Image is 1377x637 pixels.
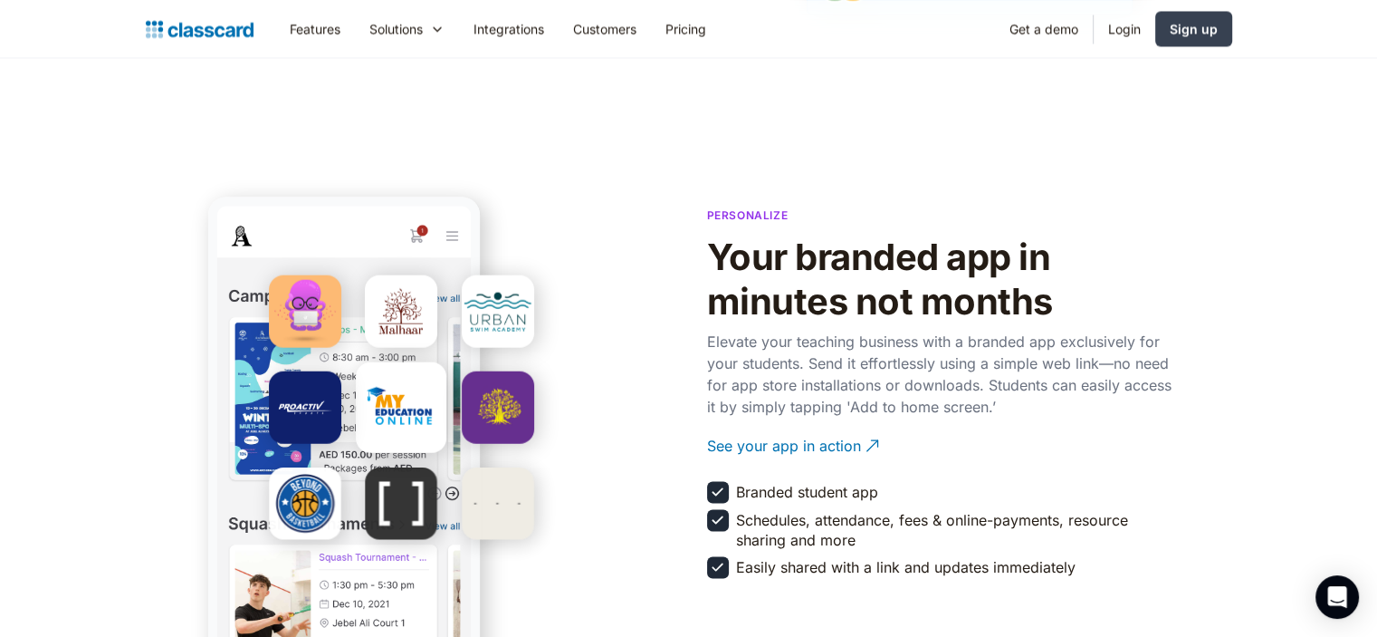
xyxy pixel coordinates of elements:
div: Solutions [369,19,423,38]
a: Features [275,8,355,49]
p: Elevate your teaching business with a branded app exclusively for your students. Send it effortle... [707,330,1178,417]
a: See your app in action [707,420,1178,470]
a: Integrations [459,8,559,49]
div: Schedules, attendance, fees & online-payments, resource sharing and more [736,509,1174,550]
a: Sign up [1155,11,1232,46]
div: See your app in action [707,420,861,456]
p: Personalize [707,207,789,224]
a: Customers [559,8,651,49]
a: Get a demo [995,8,1093,49]
div: Branded student app [736,481,878,501]
div: Easily shared with a link and updates immediately [736,556,1076,576]
div: Solutions [355,8,459,49]
div: Open Intercom Messenger [1315,575,1359,619]
a: Pricing [651,8,721,49]
a: Login [1094,8,1155,49]
div: Sign up [1170,19,1218,38]
a: Logo [146,16,253,42]
h2: Your branded app in minutes not months [707,236,1178,323]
